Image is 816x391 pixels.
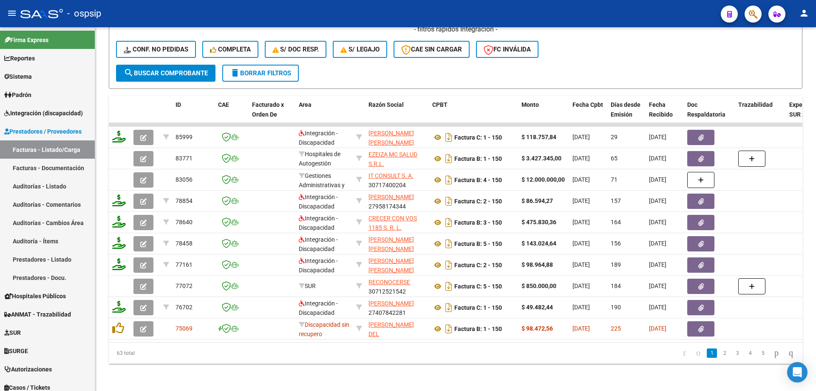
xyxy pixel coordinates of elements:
span: [DATE] [649,197,666,204]
span: Fecha Recibido [649,101,673,118]
span: SUR [4,328,21,337]
i: Descargar documento [443,152,454,166]
strong: Factura C: 1 - 150 [454,134,502,141]
span: CRECER CON VOS 1185 S. R. L. [368,215,417,231]
datatable-header-cell: Fecha Cpbt [569,96,607,133]
a: go to previous page [692,348,704,358]
span: 71 [611,176,618,183]
span: 164 [611,219,621,225]
a: go to next page [771,348,782,358]
span: Gestiones Administrativas y Otros [299,172,345,199]
datatable-header-cell: Fecha Recibido [646,96,684,133]
a: 2 [720,348,730,358]
span: [DATE] [649,240,666,247]
a: go to first page [679,348,690,358]
span: Doc Respaldatoria [687,101,725,118]
span: [DATE] [649,304,666,311]
span: Fecha Cpbt [572,101,603,108]
span: [PERSON_NAME] [PERSON_NAME] [368,257,414,274]
span: [DATE] [649,155,666,162]
div: 63 total [109,342,246,364]
div: 30718225619 [368,150,425,168]
span: IT CONSULT S. A. [368,172,414,179]
datatable-header-cell: Trazabilidad [735,96,786,133]
span: Reportes [4,54,35,63]
span: Integración - Discapacidad [299,257,338,274]
span: 83056 [176,176,193,183]
span: Integración - Discapacidad [299,236,338,253]
a: go to last page [785,348,797,358]
datatable-header-cell: ID [172,96,215,133]
span: SURGE [4,346,28,356]
span: [DATE] [649,261,666,268]
datatable-header-cell: Area [295,96,353,133]
strong: Factura B: 3 - 150 [454,219,502,226]
span: 190 [611,304,621,311]
span: Razón Social [368,101,404,108]
span: Padrón [4,90,31,100]
li: page 3 [731,346,744,360]
span: ID [176,101,181,108]
div: Open Intercom Messenger [787,362,807,382]
span: 77072 [176,283,193,289]
strong: $ 143.024,64 [521,240,556,247]
strong: $ 3.427.345,00 [521,155,561,162]
span: Buscar Comprobante [124,69,208,77]
a: 1 [707,348,717,358]
span: FC Inválida [484,46,531,53]
span: Completa [210,46,251,53]
i: Descargar documento [443,173,454,187]
span: 77161 [176,261,193,268]
span: 83771 [176,155,193,162]
div: 27324317223 [368,320,425,338]
span: 225 [611,325,621,332]
div: 27381526009 [368,256,425,274]
i: Descargar documento [443,301,454,314]
span: [DATE] [649,134,666,140]
datatable-header-cell: Facturado x Orden De [249,96,295,133]
strong: Factura B: 5 - 150 [454,240,502,247]
span: CAE SIN CARGAR [401,46,462,53]
i: Descargar documento [443,131,454,144]
span: [DATE] [572,219,590,225]
i: Descargar documento [443,216,454,229]
span: 156 [611,240,621,247]
span: 78458 [176,240,193,247]
span: 75069 [176,325,193,332]
span: [PERSON_NAME] DEL [PERSON_NAME] [368,321,414,348]
button: Conf. no pedidas [116,41,196,58]
div: 30717619109 [368,214,425,231]
span: Autorizaciones [4,365,52,374]
strong: Factura B: 4 - 150 [454,177,502,183]
span: 157 [611,197,621,204]
li: page 2 [718,346,731,360]
span: CPBT [432,101,448,108]
h4: - filtros rápidos Integración - [116,25,795,34]
span: Días desde Emisión [611,101,640,118]
datatable-header-cell: CPBT [429,96,518,133]
span: [DATE] [572,304,590,311]
span: 85999 [176,134,193,140]
span: 189 [611,261,621,268]
strong: $ 850.000,00 [521,283,556,289]
span: Hospitales de Autogestión [299,151,340,167]
span: [DATE] [572,155,590,162]
span: [DATE] [649,283,666,289]
button: Completa [202,41,258,58]
span: Prestadores / Proveedores [4,127,82,136]
datatable-header-cell: CAE [215,96,249,133]
i: Descargar documento [443,258,454,272]
span: Conf. no pedidas [124,46,188,53]
span: [DATE] [572,325,590,332]
span: [DATE] [572,176,590,183]
span: 184 [611,283,621,289]
strong: $ 12.000.000,00 [521,176,565,183]
strong: Factura C: 2 - 150 [454,198,502,205]
button: CAE SIN CARGAR [394,41,470,58]
li: page 1 [705,346,718,360]
span: [PERSON_NAME] [368,194,414,200]
span: Area [299,101,312,108]
datatable-header-cell: Doc Respaldatoria [684,96,735,133]
span: 76702 [176,304,193,311]
span: Facturado x Orden De [252,101,284,118]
